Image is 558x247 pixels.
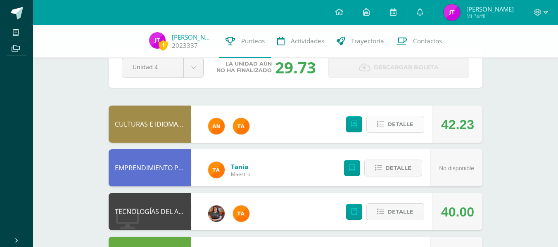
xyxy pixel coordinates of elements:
a: Trayectoria [330,25,390,58]
span: 1 [159,40,168,50]
button: Detalle [364,160,422,176]
div: 29.73 [275,56,316,78]
img: fc6731ddebfef4a76f049f6e852e62c4.png [208,118,225,134]
img: 12c8e9fd370cddd27b8f04261aae6b27.png [149,32,166,49]
span: No disponible [439,165,474,172]
a: 2023337 [172,41,198,50]
a: [PERSON_NAME] [172,33,213,41]
div: CULTURAS E IDIOMAS MAYAS, GARÍFUNA O XINCA [109,106,191,143]
span: Contactos [413,37,442,45]
button: Detalle [366,203,424,220]
div: EMPRENDIMIENTO PARA LA PRODUCTIVIDAD [109,149,191,186]
img: 60a759e8b02ec95d430434cf0c0a55c7.png [208,205,225,222]
span: Detalle [387,117,413,132]
span: Detalle [385,160,411,176]
span: [PERSON_NAME] [466,5,514,13]
a: Punteos [219,25,271,58]
a: Unidad 4 [122,57,203,78]
span: Detalle [387,204,413,219]
img: feaeb2f9bb45255e229dc5fdac9a9f6b.png [208,162,225,178]
span: Unidad 4 [133,57,173,77]
span: Maestro [231,171,250,178]
img: feaeb2f9bb45255e229dc5fdac9a9f6b.png [233,118,249,134]
img: 12c8e9fd370cddd27b8f04261aae6b27.png [444,4,460,21]
a: Tania [231,162,250,171]
span: Trayectoria [351,37,384,45]
span: Actividades [291,37,324,45]
div: 42.23 [441,106,474,143]
span: La unidad aún no ha finalizado [216,61,272,74]
span: Descargar boleta [374,57,439,78]
span: Punteos [241,37,265,45]
div: TECNOLOGÍAS DEL APRENDIZAJE Y LA COMUNICACIÓN [109,193,191,230]
img: feaeb2f9bb45255e229dc5fdac9a9f6b.png [233,205,249,222]
a: Actividades [271,25,330,58]
span: Mi Perfil [466,12,514,19]
div: 40.00 [441,193,474,231]
a: Contactos [390,25,448,58]
button: Detalle [366,116,424,133]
